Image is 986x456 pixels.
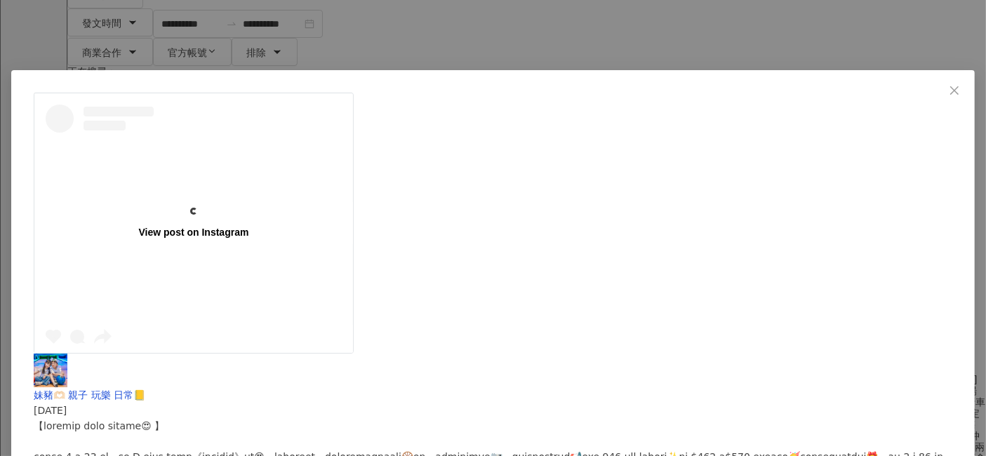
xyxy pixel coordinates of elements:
[139,226,249,239] div: View post on Instagram
[34,354,952,401] a: KOL Avatar妹豬🫶🏻 親子 玩樂 日常📒
[940,76,968,105] button: Close
[949,85,960,96] span: close
[34,389,145,401] span: 妹豬🫶🏻 親子 玩樂 日常📒
[34,93,353,353] a: View post on Instagram
[34,403,952,418] div: [DATE]
[34,354,67,387] img: KOL Avatar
